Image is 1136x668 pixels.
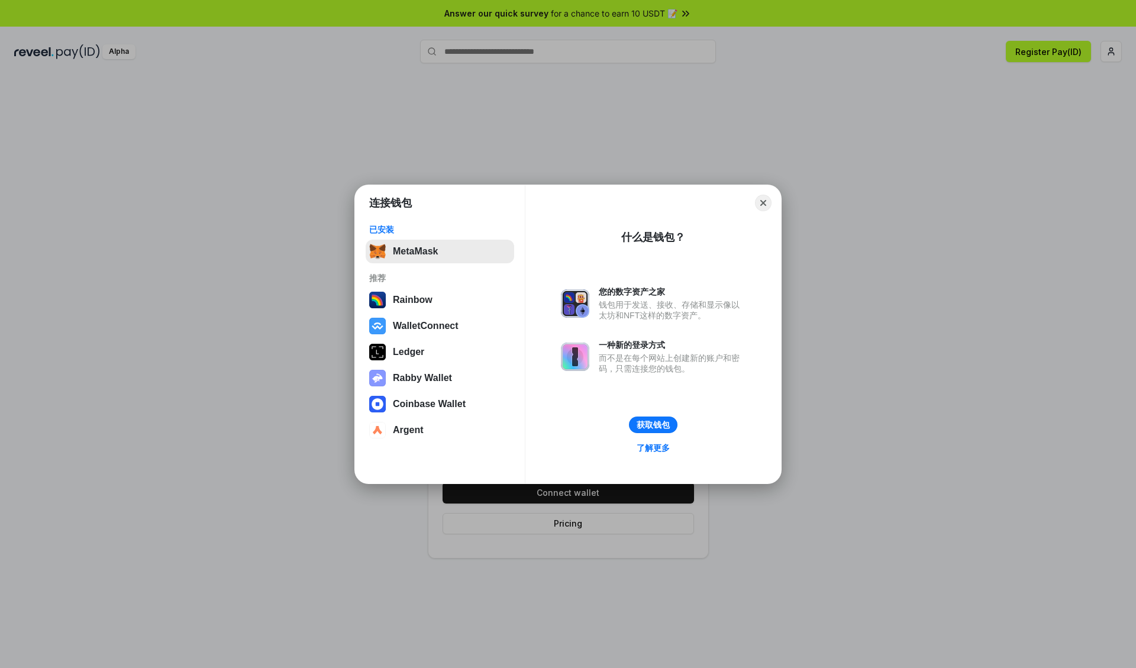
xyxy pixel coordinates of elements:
[599,299,745,321] div: 钱包用于发送、接收、存储和显示像以太坊和NFT这样的数字资产。
[393,295,433,305] div: Rainbow
[369,344,386,360] img: svg+xml,%3Csvg%20xmlns%3D%22http%3A%2F%2Fwww.w3.org%2F2000%2Fsvg%22%20width%3D%2228%22%20height%3...
[755,195,772,211] button: Close
[637,443,670,453] div: 了解更多
[629,417,677,433] button: 获取钱包
[599,286,745,297] div: 您的数字资产之家
[369,273,511,283] div: 推荐
[393,425,424,435] div: Argent
[366,418,514,442] button: Argent
[393,321,459,331] div: WalletConnect
[393,399,466,409] div: Coinbase Wallet
[369,224,511,235] div: 已安装
[369,243,386,260] img: svg+xml,%3Csvg%20fill%3D%22none%22%20height%3D%2233%22%20viewBox%3D%220%200%2035%2033%22%20width%...
[599,353,745,374] div: 而不是在每个网站上创建新的账户和密码，只需连接您的钱包。
[366,240,514,263] button: MetaMask
[366,314,514,338] button: WalletConnect
[561,343,589,371] img: svg+xml,%3Csvg%20xmlns%3D%22http%3A%2F%2Fwww.w3.org%2F2000%2Fsvg%22%20fill%3D%22none%22%20viewBox...
[599,340,745,350] div: 一种新的登录方式
[393,246,438,257] div: MetaMask
[366,340,514,364] button: Ledger
[366,366,514,390] button: Rabby Wallet
[393,347,424,357] div: Ledger
[369,370,386,386] img: svg+xml,%3Csvg%20xmlns%3D%22http%3A%2F%2Fwww.w3.org%2F2000%2Fsvg%22%20fill%3D%22none%22%20viewBox...
[366,392,514,416] button: Coinbase Wallet
[393,373,452,383] div: Rabby Wallet
[561,289,589,318] img: svg+xml,%3Csvg%20xmlns%3D%22http%3A%2F%2Fwww.w3.org%2F2000%2Fsvg%22%20fill%3D%22none%22%20viewBox...
[369,196,412,210] h1: 连接钱包
[630,440,677,456] a: 了解更多
[369,396,386,412] img: svg+xml,%3Csvg%20width%3D%2228%22%20height%3D%2228%22%20viewBox%3D%220%200%2028%2028%22%20fill%3D...
[369,292,386,308] img: svg+xml,%3Csvg%20width%3D%22120%22%20height%3D%22120%22%20viewBox%3D%220%200%20120%20120%22%20fil...
[369,422,386,438] img: svg+xml,%3Csvg%20width%3D%2228%22%20height%3D%2228%22%20viewBox%3D%220%200%2028%2028%22%20fill%3D...
[369,318,386,334] img: svg+xml,%3Csvg%20width%3D%2228%22%20height%3D%2228%22%20viewBox%3D%220%200%2028%2028%22%20fill%3D...
[637,419,670,430] div: 获取钱包
[366,288,514,312] button: Rainbow
[621,230,685,244] div: 什么是钱包？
